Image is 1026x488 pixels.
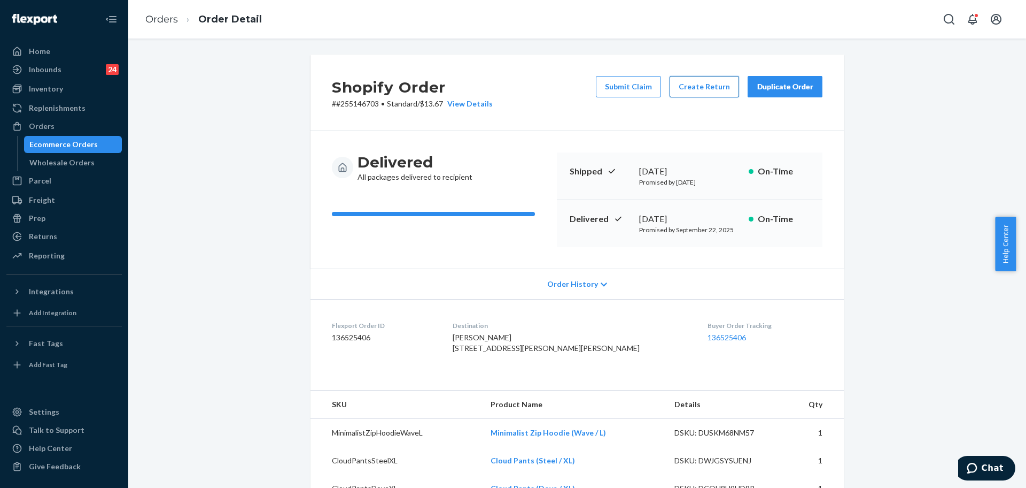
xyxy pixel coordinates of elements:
[24,154,122,171] a: Wholesale Orders
[310,419,482,447] td: MinimalistZipHoodieWaveL
[6,43,122,60] a: Home
[145,13,178,25] a: Orders
[29,157,95,168] div: Wholesale Orders
[29,139,98,150] div: Ecommerce Orders
[6,210,122,227] a: Prep
[29,425,84,436] div: Talk to Support
[29,443,72,454] div: Help Center
[29,103,85,113] div: Replenishments
[198,13,262,25] a: Order Detail
[29,46,50,57] div: Home
[106,64,119,75] div: 24
[6,80,122,97] a: Inventory
[12,14,57,25] img: Flexport logo
[670,76,739,97] button: Create Return
[443,98,493,109] button: View Details
[332,98,493,109] p: # #255146703 / $13.67
[29,338,63,349] div: Fast Tags
[596,76,661,97] button: Submit Claim
[332,76,493,98] h2: Shopify Order
[491,428,606,437] a: Minimalist Zip Hoodie (Wave / L)
[29,231,57,242] div: Returns
[6,440,122,457] a: Help Center
[29,64,61,75] div: Inbounds
[29,308,76,317] div: Add Integration
[381,99,385,108] span: •
[6,247,122,264] a: Reporting
[674,428,775,438] div: DSKU: DUSKM68NM57
[6,100,122,117] a: Replenishments
[962,9,983,30] button: Open notifications
[783,419,844,447] td: 1
[24,136,122,153] a: Ecommerce Orders
[482,391,666,419] th: Product Name
[332,321,436,330] dt: Flexport Order ID
[570,213,631,225] p: Delivered
[666,391,783,419] th: Details
[6,118,122,135] a: Orders
[6,192,122,209] a: Freight
[357,152,472,172] h3: Delivered
[547,279,598,289] span: Order History
[6,228,122,245] a: Returns
[783,447,844,475] td: 1
[6,356,122,373] a: Add Fast Tag
[6,61,122,78] a: Inbounds24
[453,333,640,353] span: [PERSON_NAME] [STREET_ADDRESS][PERSON_NAME][PERSON_NAME]
[674,455,775,466] div: DSKU: DWJGSYSUENJ
[453,321,690,330] dt: Destination
[357,152,472,182] div: All packages delivered to recipient
[29,195,55,205] div: Freight
[758,213,810,225] p: On-Time
[137,4,270,35] ol: breadcrumbs
[29,461,81,472] div: Give Feedback
[6,172,122,189] a: Parcel
[29,83,63,94] div: Inventory
[758,165,810,178] p: On-Time
[748,76,822,97] button: Duplicate Order
[708,321,822,330] dt: Buyer Order Tracking
[639,213,740,225] div: [DATE]
[29,213,45,224] div: Prep
[6,403,122,421] a: Settings
[783,391,844,419] th: Qty
[639,225,740,234] p: Promised by September 22, 2025
[6,422,122,439] button: Talk to Support
[570,165,631,178] p: Shipped
[639,178,740,187] p: Promised by [DATE]
[958,456,1015,483] iframe: Opens a widget where you can chat to one of our agents
[995,217,1016,271] button: Help Center
[708,333,746,342] a: 136525406
[29,407,59,417] div: Settings
[29,360,67,369] div: Add Fast Tag
[310,391,482,419] th: SKU
[29,286,74,297] div: Integrations
[29,176,51,186] div: Parcel
[985,9,1007,30] button: Open account menu
[29,250,65,261] div: Reporting
[6,335,122,352] button: Fast Tags
[938,9,960,30] button: Open Search Box
[332,332,436,343] dd: 136525406
[6,304,122,322] a: Add Integration
[6,458,122,475] button: Give Feedback
[491,456,575,465] a: Cloud Pants (Steel / XL)
[757,81,813,92] div: Duplicate Order
[639,165,740,178] div: [DATE]
[6,283,122,300] button: Integrations
[310,447,482,475] td: CloudPantsSteelXL
[29,121,55,132] div: Orders
[387,99,417,108] span: Standard
[100,9,122,30] button: Close Navigation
